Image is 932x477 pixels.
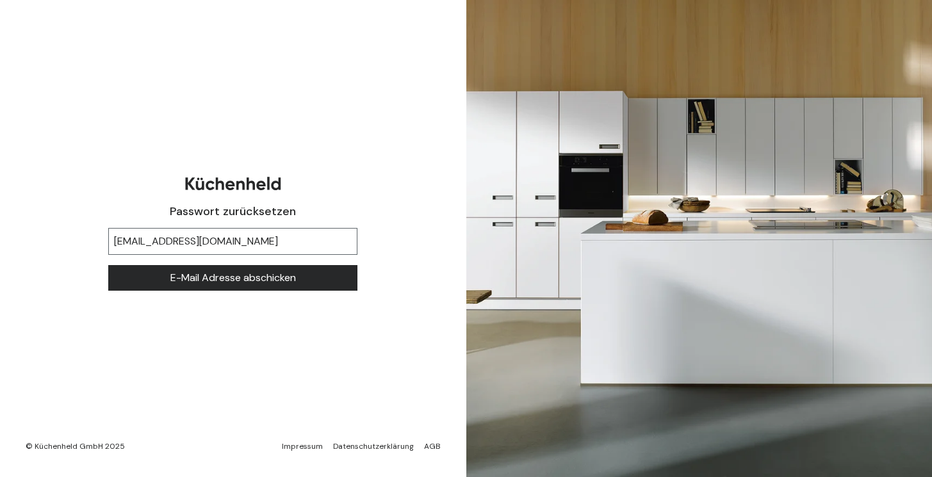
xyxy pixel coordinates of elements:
h1: Passwort zurücksetzen [108,202,357,220]
a: AGB [424,441,441,451]
div: © Küchenheld GmbH 2025 [26,441,125,451]
a: Impressum [282,441,323,451]
input: Geben Sie bitte Ihre E-Mail Adresse ein [108,228,357,255]
a: Datenschutzerklärung [333,441,414,451]
span: E-Mail Adresse abschicken [170,270,296,286]
button: E-Mail Adresse abschicken [108,265,357,291]
img: Kuechenheld logo [185,177,281,190]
